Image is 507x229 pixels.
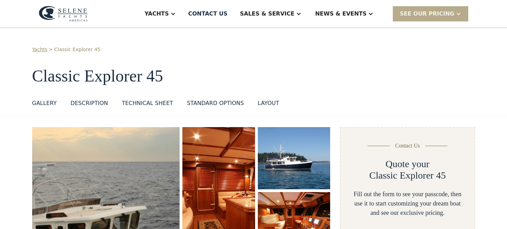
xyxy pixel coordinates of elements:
img: 45 foot motor yacht [258,127,331,189]
h2: Quote your [386,158,429,170]
a: open lightbox [258,127,331,189]
a: GALLERY [32,99,57,110]
div: Contact US [188,10,228,18]
h1: Classic Explorer 45 [32,67,475,85]
div: DESCRIPTION [71,99,108,107]
div: SEE Our Pricing [393,6,468,21]
div: Yachts [145,10,169,18]
a: DESCRIPTION [71,99,108,110]
a: layout [258,99,279,110]
div: Technical sheet [122,99,173,107]
h2: Classic Explorer 45 [369,170,446,181]
div: GALLERY [32,99,57,107]
a: Technical sheet [122,99,173,110]
div: layout [258,99,279,107]
div: Fill out the form to see your passcode, then use it to start customizing your dream boat and see ... [352,190,463,218]
div: standard options [187,99,244,107]
div: SEE Our Pricing [400,10,454,18]
div: Contact Us [395,142,420,150]
a: Yachts [32,46,48,53]
div: News & EVENTS [315,10,367,18]
a: standard options [187,99,244,110]
div: > [49,46,53,53]
img: logo [39,6,88,22]
a: Classic Explorer 45 [54,46,100,53]
div: Sales & Service [240,10,294,18]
